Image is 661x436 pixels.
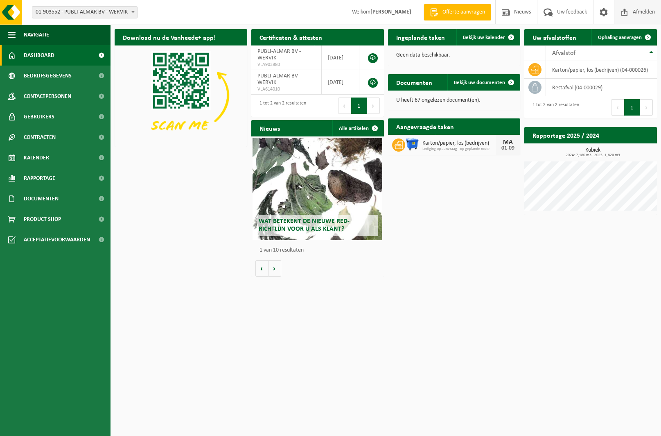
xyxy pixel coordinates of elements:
[115,29,224,45] h2: Download nu de Vanheede+ app!
[422,140,496,147] span: Karton/papier, los (bedrijven)
[24,229,90,250] span: Acceptatievoorwaarden
[24,209,61,229] span: Product Shop
[251,29,330,45] h2: Certificaten & attesten
[396,98,512,103] p: U heeft 67 ongelezen document(en).
[405,137,419,151] img: WB-1100-HPE-BE-01
[259,248,380,253] p: 1 van 10 resultaten
[528,153,657,157] span: 2024: 7,180 m3 - 2025: 1,820 m3
[253,138,382,240] a: Wat betekent de nieuwe RED-richtlijn voor u als klant?
[338,98,351,114] button: Previous
[351,98,367,114] button: 1
[257,48,301,61] span: PUBLI-ALMAR BV - WERVIK
[257,86,315,93] span: VLA614010
[251,120,288,136] h2: Nieuws
[24,25,49,45] span: Navigatie
[624,99,640,116] button: 1
[552,50,575,57] span: Afvalstof
[388,118,462,134] h2: Aangevraagde taken
[524,29,584,45] h2: Uw afvalstoffen
[24,45,54,66] span: Dashboard
[322,70,359,95] td: [DATE]
[500,139,516,145] div: MA
[24,168,55,188] span: Rapportage
[322,45,359,70] td: [DATE]
[255,97,306,115] div: 1 tot 2 van 2 resultaten
[440,8,487,16] span: Offerte aanvragen
[640,99,653,116] button: Next
[422,147,496,152] span: Lediging op aanvraag - op geplande route
[257,73,301,86] span: PUBLI-ALMAR BV - WERVIK
[388,29,453,45] h2: Ingeplande taken
[424,4,491,20] a: Offerte aanvragen
[32,6,138,18] span: 01-903552 - PUBLI-ALMAR BV - WERVIK
[500,145,516,151] div: 01-09
[24,66,72,86] span: Bedrijfsgegevens
[115,45,247,145] img: Download de VHEPlus App
[255,260,268,277] button: Vorige
[24,107,54,127] span: Gebruikers
[332,120,383,136] a: Alle artikelen
[528,148,657,157] h3: Kubiek
[591,29,656,45] a: Ophaling aanvragen
[388,74,440,90] h2: Documenten
[524,127,607,143] h2: Rapportage 2025 / 2024
[598,35,642,40] span: Ophaling aanvragen
[268,260,281,277] button: Volgende
[454,80,505,85] span: Bekijk uw documenten
[257,61,315,68] span: VLA903880
[24,86,71,107] span: Contactpersonen
[456,29,519,45] a: Bekijk uw kalender
[24,127,56,148] span: Contracten
[611,99,624,116] button: Previous
[463,35,505,40] span: Bekijk uw kalender
[24,148,49,168] span: Kalender
[546,79,657,96] td: restafval (04-000029)
[24,188,59,209] span: Documenten
[370,9,411,15] strong: [PERSON_NAME]
[528,98,579,116] div: 1 tot 2 van 2 resultaten
[32,7,137,18] span: 01-903552 - PUBLI-ALMAR BV - WERVIK
[259,218,350,232] span: Wat betekent de nieuwe RED-richtlijn voor u als klant?
[396,52,512,58] p: Geen data beschikbaar.
[546,61,657,79] td: karton/papier, los (bedrijven) (04-000026)
[447,74,519,91] a: Bekijk uw documenten
[367,98,380,114] button: Next
[596,143,656,159] a: Bekijk rapportage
